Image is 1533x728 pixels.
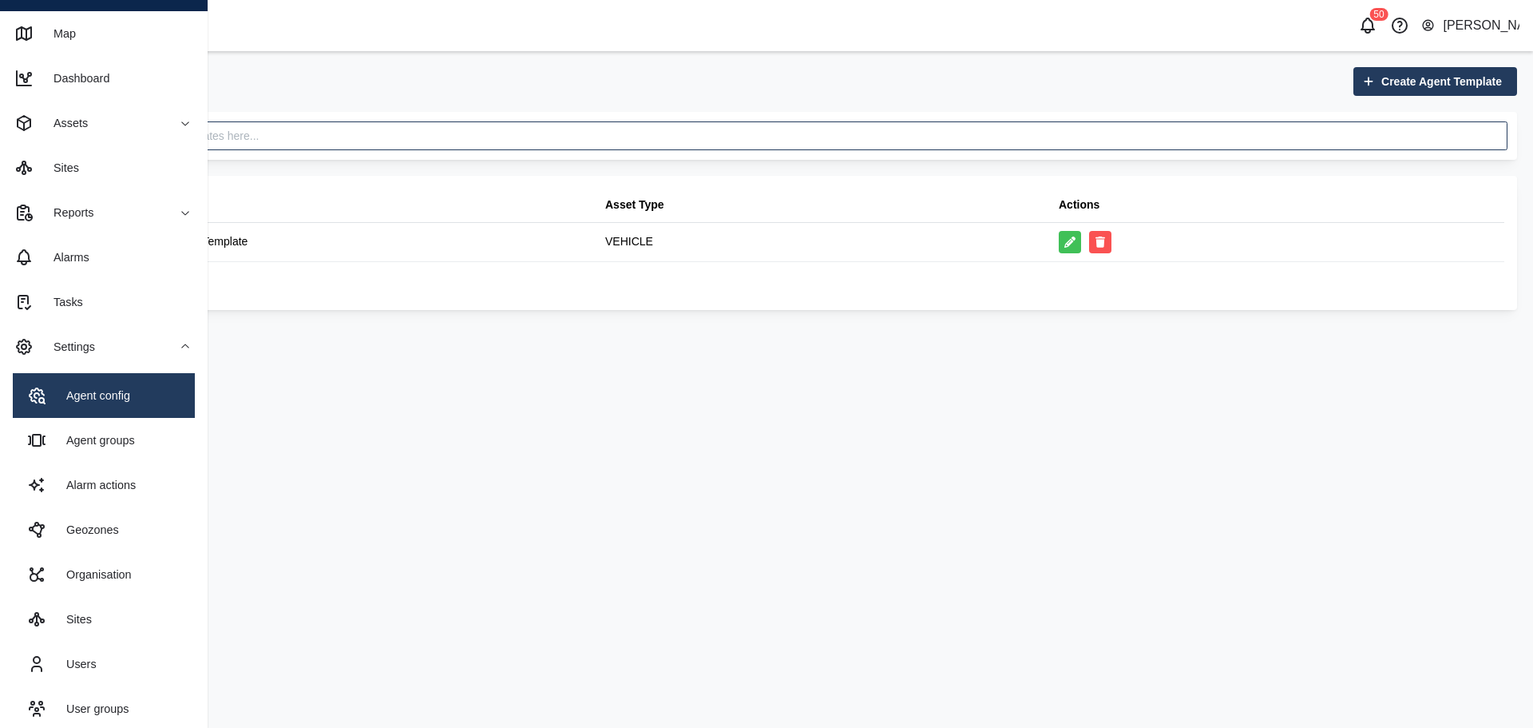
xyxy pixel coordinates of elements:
div: Sites [54,611,92,628]
a: Alarm actions [13,463,195,507]
div: Users [54,655,97,673]
div: Agent groups [54,432,135,449]
div: Reports [42,204,93,221]
div: Dashboard [42,70,109,87]
div: Alarms [42,249,89,266]
div: Map [42,25,76,42]
input: Search agent templates here... [77,121,1507,150]
button: Create Agent Template [1353,67,1517,96]
div: 50 [1369,8,1388,21]
div: Actions [1059,197,1099,214]
div: VEHICLE [605,233,653,251]
a: Sites [13,597,195,642]
button: [PERSON_NAME] [1420,14,1520,37]
div: Tasks [42,293,83,311]
div: Asset Type [605,197,664,214]
a: Agent config [13,373,195,418]
a: Organisation [13,552,195,597]
div: Agent config [54,387,130,404]
div: Organisation [54,566,132,583]
div: Assets [42,114,88,132]
div: Geozones [54,521,119,539]
div: Alarm actions [54,476,136,494]
a: Agent groups [13,418,195,463]
div: [PERSON_NAME] [1443,16,1519,36]
a: Geozones [13,507,195,552]
div: Sites [42,159,79,177]
a: Users [13,642,195,686]
div: User groups [54,700,129,718]
div: Settings [42,338,95,356]
span: Create Agent Template [1381,68,1502,95]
